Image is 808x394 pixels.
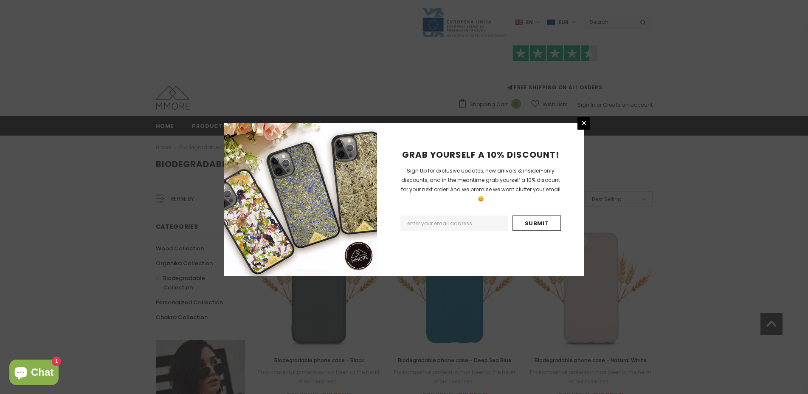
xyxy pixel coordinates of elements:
span: Sign Up for exclusive updates, new arrivals & insider-only discounts, and in the meantime grab yo... [401,167,560,202]
input: Email Address [400,215,508,231]
inbox-online-store-chat: Shopify online store chat [7,360,61,387]
input: Submit [512,215,561,231]
span: GRAB YOURSELF A 10% DISCOUNT! [402,149,559,161]
a: Close [577,117,590,130]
